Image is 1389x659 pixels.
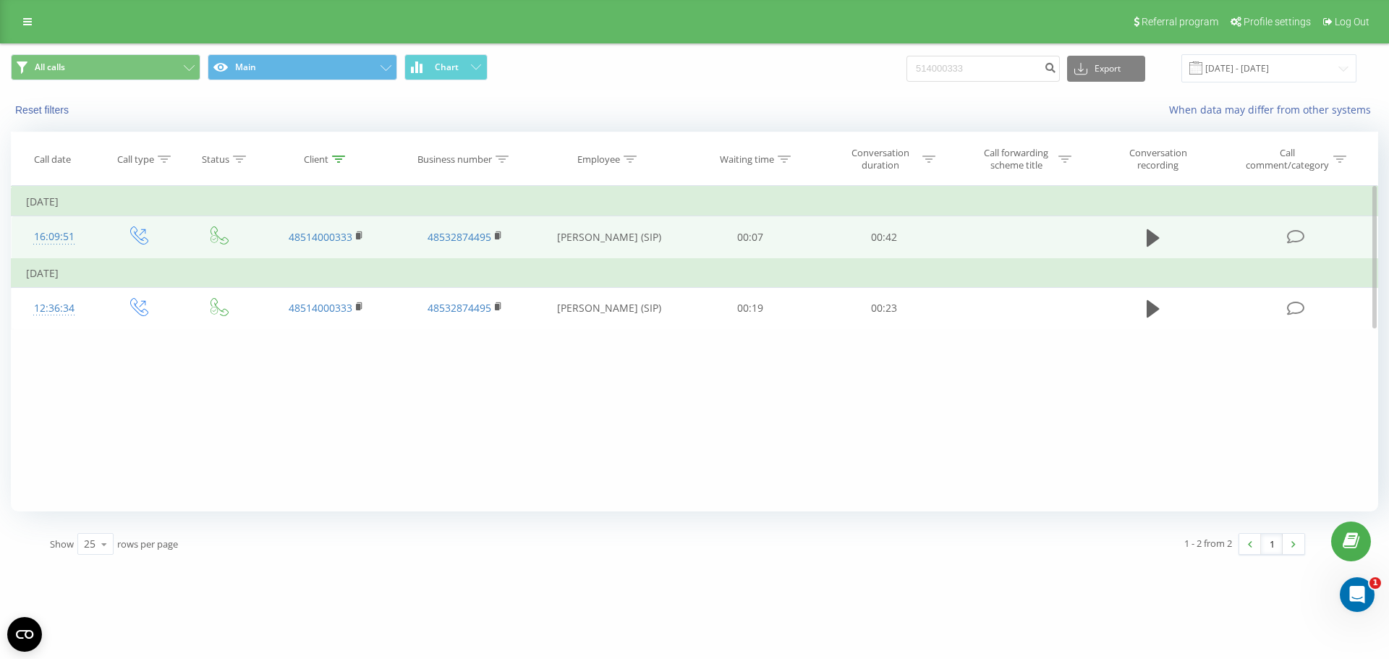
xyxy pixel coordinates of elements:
button: Open CMP widget [7,617,42,652]
span: All calls [35,61,65,73]
td: [DATE] [12,187,1378,216]
iframe: Intercom live chat [1340,577,1375,612]
button: Main [208,54,397,80]
button: Chart [404,54,488,80]
a: 48532874495 [428,230,491,244]
div: Call date [34,153,71,166]
span: Profile settings [1244,16,1311,27]
span: Show [50,537,74,550]
div: 16:09:51 [26,223,82,251]
button: Reset filters [11,103,76,116]
span: Log Out [1335,16,1369,27]
div: 1 - 2 from 2 [1184,536,1232,550]
div: Business number [417,153,492,166]
a: When data may differ from other systems [1169,103,1378,116]
span: Chart [435,62,459,72]
div: Client [304,153,328,166]
div: Conversation recording [1111,147,1205,171]
div: Call forwarding scheme title [977,147,1055,171]
div: Conversation duration [841,147,919,171]
a: 1 [1261,534,1283,554]
div: Employee [577,153,620,166]
a: 48532874495 [428,301,491,315]
a: 48514000333 [289,230,352,244]
span: 1 [1369,577,1381,589]
td: 00:07 [684,216,817,259]
td: [PERSON_NAME] (SIP) [534,287,684,329]
td: 00:23 [817,287,950,329]
div: Call type [117,153,154,166]
td: 00:19 [684,287,817,329]
div: Call comment/category [1245,147,1330,171]
div: 25 [84,537,95,551]
td: 00:42 [817,216,950,259]
div: Status [202,153,229,166]
button: Export [1067,56,1145,82]
td: [DATE] [12,259,1378,288]
span: Referral program [1142,16,1218,27]
div: Waiting time [720,153,774,166]
td: [PERSON_NAME] (SIP) [534,216,684,259]
a: 48514000333 [289,301,352,315]
input: Search by number [906,56,1060,82]
span: rows per page [117,537,178,550]
button: All calls [11,54,200,80]
div: 12:36:34 [26,294,82,323]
